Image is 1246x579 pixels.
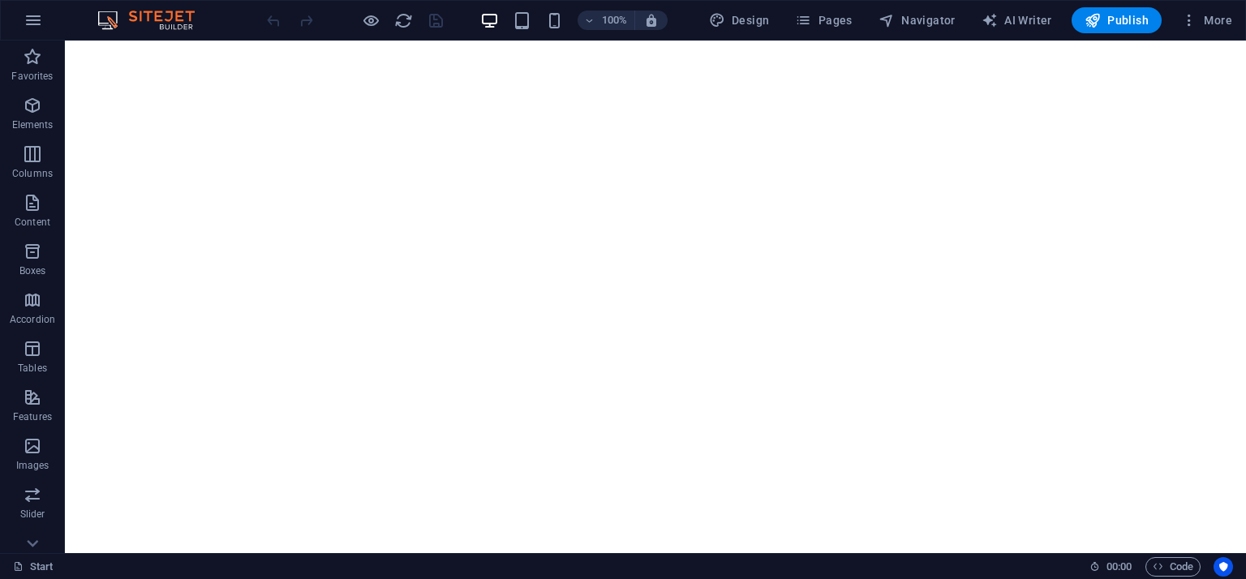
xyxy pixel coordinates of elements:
[13,557,54,577] a: Click to cancel selection. Double-click to open Pages
[879,12,956,28] span: Navigator
[578,11,635,30] button: 100%
[93,11,215,30] img: Editor Logo
[1085,12,1149,28] span: Publish
[20,508,45,521] p: Slider
[1118,560,1120,573] span: :
[982,12,1052,28] span: AI Writer
[975,7,1059,33] button: AI Writer
[12,118,54,131] p: Elements
[1214,557,1233,577] button: Usercentrics
[393,11,413,30] button: reload
[11,70,53,83] p: Favorites
[16,459,49,472] p: Images
[15,216,50,229] p: Content
[10,313,55,326] p: Accordion
[1106,557,1132,577] span: 00 00
[1153,557,1193,577] span: Code
[1089,557,1132,577] h6: Session time
[872,7,962,33] button: Navigator
[644,13,659,28] i: On resize automatically adjust zoom level to fit chosen device.
[795,12,852,28] span: Pages
[394,11,413,30] i: Reload page
[1145,557,1201,577] button: Code
[19,264,46,277] p: Boxes
[18,362,47,375] p: Tables
[702,7,776,33] div: Design (Ctrl+Alt+Y)
[709,12,770,28] span: Design
[702,7,776,33] button: Design
[361,11,380,30] button: Click here to leave preview mode and continue editing
[602,11,628,30] h6: 100%
[1072,7,1162,33] button: Publish
[788,7,858,33] button: Pages
[13,410,52,423] p: Features
[1175,7,1239,33] button: More
[12,167,53,180] p: Columns
[1181,12,1232,28] span: More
